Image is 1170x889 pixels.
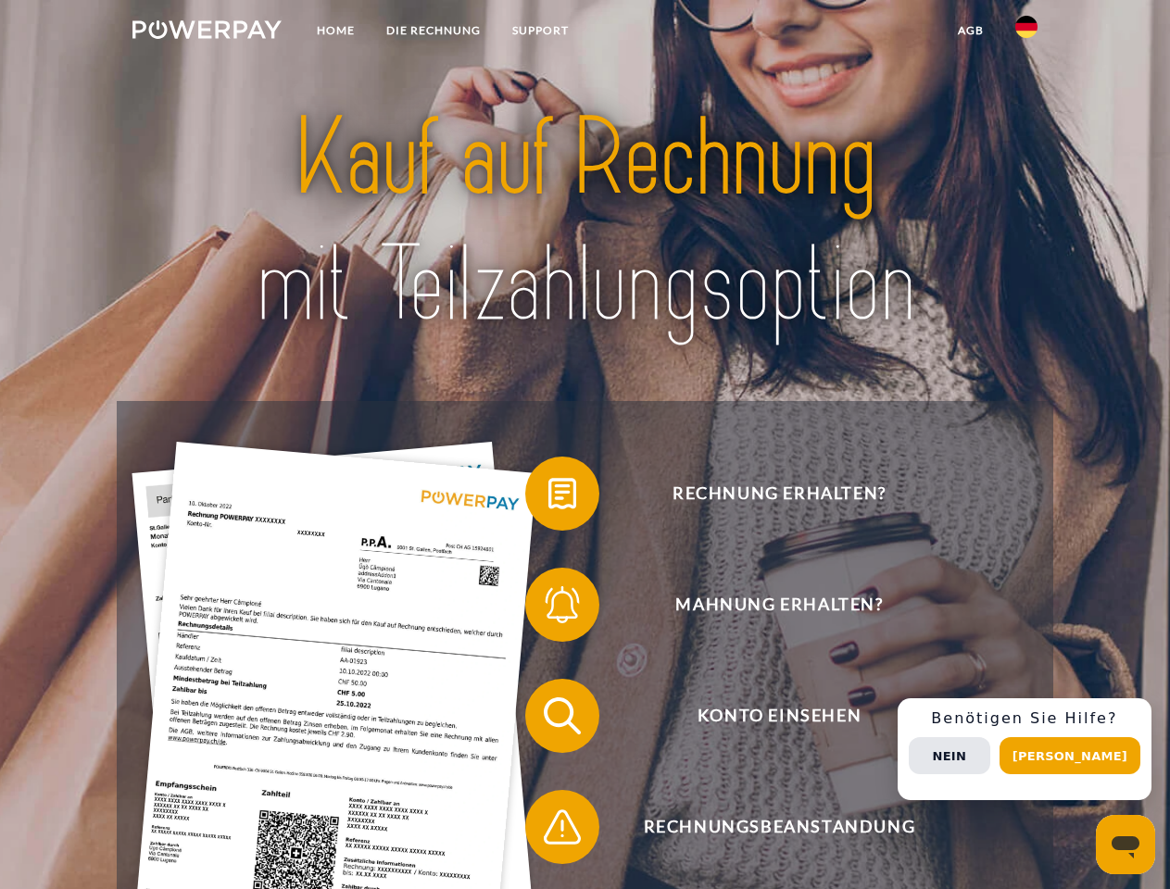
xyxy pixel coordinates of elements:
img: logo-powerpay-white.svg [132,20,282,39]
span: Mahnung erhalten? [552,568,1006,642]
img: qb_bill.svg [539,470,585,517]
span: Rechnung erhalten? [552,457,1006,531]
a: Home [301,14,371,47]
span: Konto einsehen [552,679,1006,753]
button: Rechnung erhalten? [525,457,1007,531]
iframe: Schaltfläche zum Öffnen des Messaging-Fensters [1096,815,1155,874]
img: qb_warning.svg [539,804,585,850]
img: qb_search.svg [539,693,585,739]
a: SUPPORT [497,14,585,47]
div: Schnellhilfe [898,698,1151,800]
h3: Benötigen Sie Hilfe? [909,709,1140,728]
button: Mahnung erhalten? [525,568,1007,642]
img: title-powerpay_de.svg [177,89,993,355]
img: de [1015,16,1038,38]
button: Rechnungsbeanstandung [525,790,1007,864]
button: Nein [909,737,990,774]
button: Konto einsehen [525,679,1007,753]
a: agb [942,14,1000,47]
button: [PERSON_NAME] [1000,737,1140,774]
img: qb_bell.svg [539,582,585,628]
span: Rechnungsbeanstandung [552,790,1006,864]
a: DIE RECHNUNG [371,14,497,47]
